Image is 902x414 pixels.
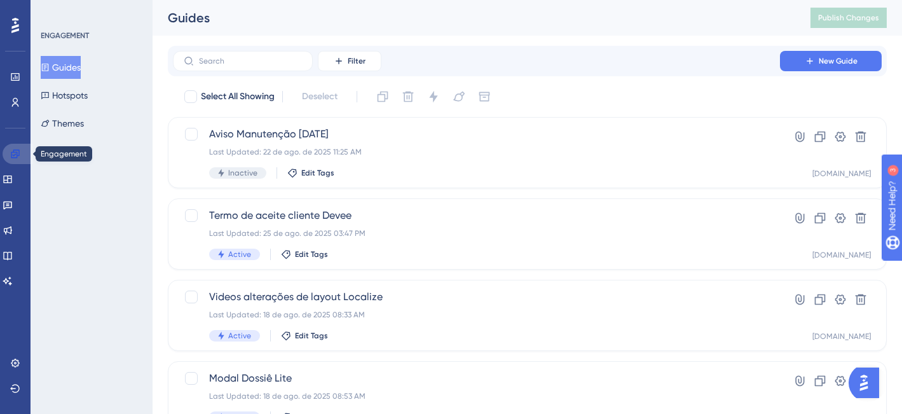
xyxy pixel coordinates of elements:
div: Last Updated: 18 de ago. de 2025 08:53 AM [209,391,744,401]
div: 3 [88,6,92,17]
div: [DOMAIN_NAME] [812,331,871,342]
div: [DOMAIN_NAME] [812,169,871,179]
input: Search [199,57,302,66]
div: [DOMAIN_NAME] [812,250,871,260]
span: Select All Showing [201,89,275,104]
div: Last Updated: 22 de ago. de 2025 11:25 AM [209,147,744,157]
span: Modal Dossiê Lite [209,371,744,386]
div: Guides [168,9,779,27]
button: New Guide [780,51,882,71]
button: Guides [41,56,81,79]
span: Active [228,249,251,259]
span: Aviso Manutenção [DATE] [209,127,744,142]
button: Edit Tags [281,249,328,259]
button: Themes [41,112,84,135]
span: Inactive [228,168,257,178]
span: Edit Tags [295,249,328,259]
span: Need Help? [30,3,79,18]
button: Filter [318,51,381,71]
span: Deselect [302,89,338,104]
span: Edit Tags [301,168,334,178]
div: Last Updated: 18 de ago. de 2025 08:33 AM [209,310,744,320]
div: Last Updated: 25 de ago. de 2025 03:47 PM [209,228,744,238]
span: Filter [348,56,366,66]
span: New Guide [819,56,858,66]
button: Hotspots [41,84,88,107]
div: ENGAGEMENT [41,31,89,41]
button: Edit Tags [287,168,334,178]
span: Active [228,331,251,341]
span: Publish Changes [818,13,879,23]
iframe: UserGuiding AI Assistant Launcher [849,364,887,402]
button: Publish Changes [810,8,887,28]
span: Edit Tags [295,331,328,341]
span: Termo de aceite cliente Devee [209,208,744,223]
button: Deselect [290,85,349,108]
span: Videos alterações de layout Localize [209,289,744,305]
button: Edit Tags [281,331,328,341]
